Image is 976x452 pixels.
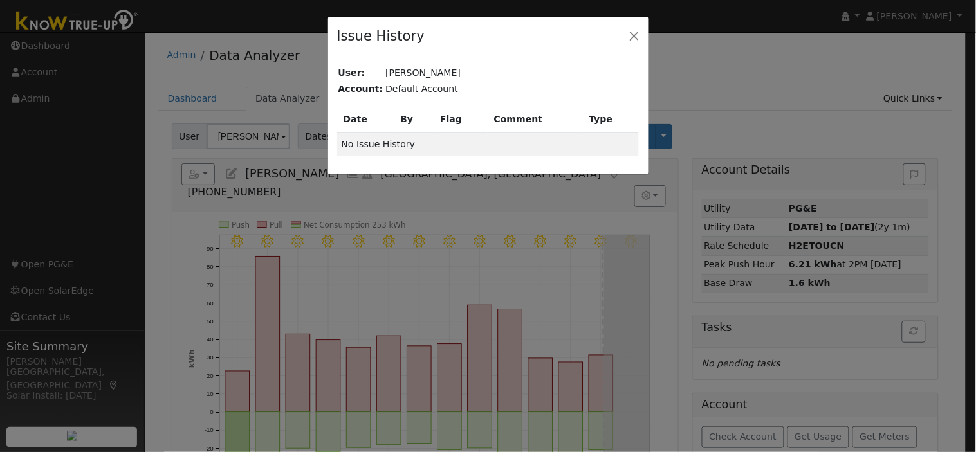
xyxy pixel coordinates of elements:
td: Default Account [384,81,639,97]
th: Type [583,106,640,133]
td: No Issue History [337,132,640,156]
th: Comment [488,106,583,133]
b: Account: [338,84,383,94]
td: [PERSON_NAME] [384,65,639,81]
th: By [394,106,434,133]
h4: Issue History [337,26,425,46]
th: Date [337,106,394,133]
th: Flag [434,106,488,133]
button: Close [625,26,643,44]
b: User: [338,68,365,78]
